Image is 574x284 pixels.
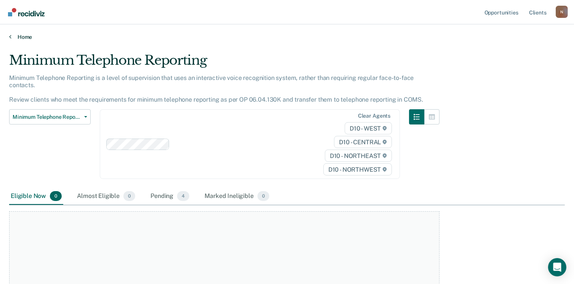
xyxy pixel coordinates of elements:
[548,258,566,276] div: Open Intercom Messenger
[75,188,137,205] div: Almost Eligible0
[257,191,269,201] span: 0
[323,163,392,176] span: D10 - NORTHWEST
[556,6,568,18] button: Profile dropdown button
[358,113,390,119] div: Clear agents
[556,6,568,18] div: N
[177,191,189,201] span: 4
[9,34,565,40] a: Home
[325,150,392,162] span: D10 - NORTHEAST
[8,8,45,16] img: Recidiviz
[345,122,392,134] span: D10 - WEST
[9,188,63,205] div: Eligible Now0
[9,109,91,124] button: Minimum Telephone Reporting
[149,188,191,205] div: Pending4
[13,114,81,120] span: Minimum Telephone Reporting
[9,53,440,74] div: Minimum Telephone Reporting
[334,136,392,148] span: D10 - CENTRAL
[203,188,271,205] div: Marked Ineligible0
[123,191,135,201] span: 0
[50,191,62,201] span: 0
[9,74,423,104] p: Minimum Telephone Reporting is a level of supervision that uses an interactive voice recognition ...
